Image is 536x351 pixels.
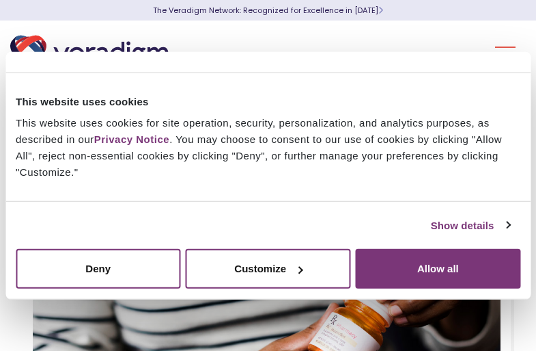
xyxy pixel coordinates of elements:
span: Learn More [378,5,383,16]
button: Allow all [356,249,520,289]
a: The Veradigm Network: Recognized for Excellence in [DATE]Learn More [153,5,383,16]
div: This website uses cookies [16,93,520,109]
a: Show details [431,217,510,233]
button: Toggle Navigation Menu [495,36,516,71]
button: Customize [186,249,350,289]
img: Veradigm logo [10,31,174,76]
a: Privacy Notice [94,133,169,145]
button: Deny [16,249,180,289]
div: This website uses cookies for site operation, security, personalization, and analytics purposes, ... [16,115,520,181]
